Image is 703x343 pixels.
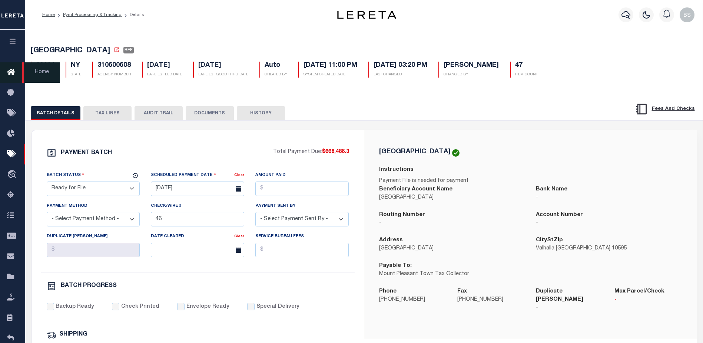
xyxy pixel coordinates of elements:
p: Valhalla [GEOGRAPHIC_DATA] 10595 [536,245,682,253]
label: Scheduled Payment Date [151,171,216,179]
button: BATCH DETAILS [31,106,80,120]
h6: BATCH PROGRESS [61,283,117,289]
p: SYSTEM CREATED DATE [304,72,357,78]
label: Backup Ready [56,303,94,311]
a: Clear [234,173,244,177]
label: Duplicate [PERSON_NAME] [536,287,603,304]
label: Routing Number [379,211,425,219]
p: STATE [71,72,81,78]
img: check-icon-green.svg [452,149,460,157]
a: Clear [234,235,244,238]
h5: [GEOGRAPHIC_DATA] [379,148,451,155]
label: Address [379,236,403,245]
p: LAST CHANGED [374,72,427,78]
i: travel_explore [7,170,19,180]
h5: [PERSON_NAME] [444,62,499,70]
label: Payable To: [379,262,412,270]
h6: PAYMENT BATCH [61,150,112,156]
label: Beneficiary Account Name [379,185,452,194]
p: Mount Pleasant Town Tax Collector [379,270,525,278]
label: Special Delivery [256,303,299,311]
label: Fax [457,287,467,296]
p: [GEOGRAPHIC_DATA] [379,194,525,202]
label: Service Bureau Fees [255,233,304,240]
label: Batch Status [47,171,84,179]
p: AGENCY NUMBER [97,72,131,78]
p: EARLIEST ELD DATE [147,72,182,78]
p: - [536,219,682,227]
button: TAX LINES [83,106,132,120]
button: DOCUMENTS [186,106,234,120]
h5: [DATE] 03:20 PM [374,62,427,70]
label: Max Parcel/Check [614,287,664,296]
h5: [DATE] [198,62,248,70]
img: svg+xml;base64,PHN2ZyB4bWxucz0iaHR0cDovL3d3dy53My5vcmcvMjAwMC9zdmciIHBvaW50ZXItZXZlbnRzPSJub25lIi... [680,7,694,22]
h5: Auto [265,62,287,70]
a: Pymt Processing & Tracking [63,13,122,17]
input: $ [47,243,140,257]
button: AUDIT TRAIL [135,106,183,120]
label: Envelope Ready [186,303,229,311]
label: Check/Wire # [151,203,182,209]
p: - [614,296,682,304]
p: [PHONE_NUMBER] [379,296,447,304]
span: RFF [123,47,134,53]
label: Account Number [536,211,583,219]
label: Phone [379,287,397,296]
input: $ [255,182,349,196]
a: Home [42,13,55,17]
h5: [DATE] 11:00 PM [304,62,357,70]
p: - [536,194,682,202]
li: Details [122,12,144,18]
span: Home [22,62,60,83]
label: Date Cleared [151,233,184,240]
input: $ [255,243,349,257]
p: Total Payment Due: [273,148,349,156]
p: [GEOGRAPHIC_DATA] [379,245,525,253]
h5: 47 [515,62,538,70]
p: Payment File is needed for payment [379,177,682,185]
h5: [DATE] [147,62,182,70]
p: - [379,219,525,227]
h5: 310600608 [97,62,131,70]
label: Duplicate [PERSON_NAME] [47,233,107,240]
h5: 89124 [36,62,54,70]
img: logo-dark.svg [337,11,397,19]
button: HISTORY [237,106,285,120]
h5: NY [71,62,81,70]
label: Bank Name [536,185,567,194]
span: $668,486.3 [322,149,349,154]
p: [PHONE_NUMBER] [457,296,525,304]
p: EARLIEST GOOD THRU DATE [198,72,248,78]
label: CityStZip [536,236,563,245]
label: Payment Sent By [255,203,295,209]
label: Instructions [379,166,414,174]
p: CHANGED BY [444,72,499,78]
span: [GEOGRAPHIC_DATA] [31,47,110,55]
button: Fees And Checks [632,101,698,117]
label: Check Printed [121,303,159,311]
p: ITEM COUNT [515,72,538,78]
label: Payment Method [47,203,87,209]
a: RFF [123,48,134,55]
p: CREATED BY [265,72,287,78]
label: Amount Paid [255,172,286,179]
h6: SHIPPING [59,331,87,338]
p: - [536,304,603,312]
